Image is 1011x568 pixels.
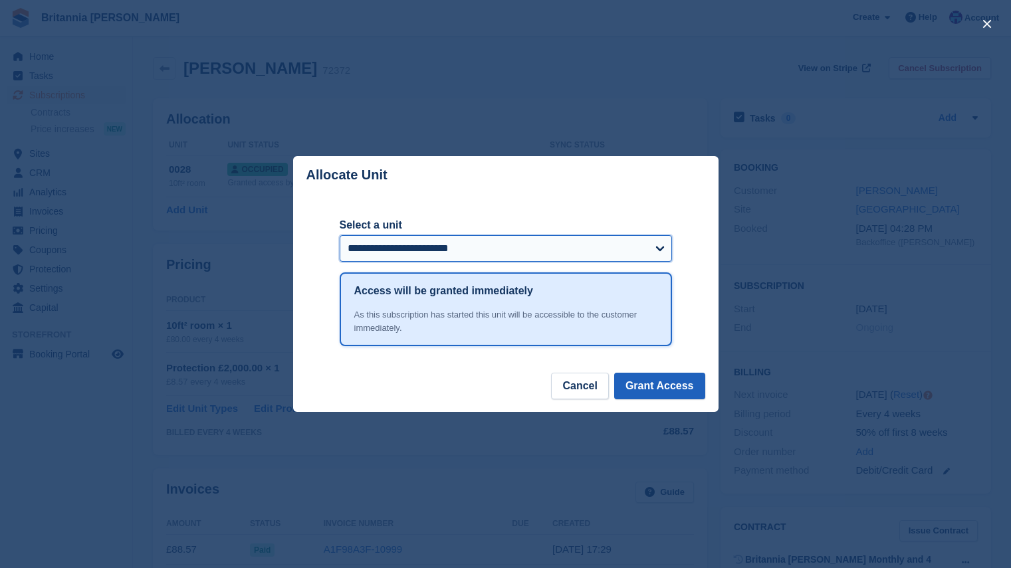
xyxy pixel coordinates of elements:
[354,308,657,334] div: As this subscription has started this unit will be accessible to the customer immediately.
[976,13,998,35] button: close
[340,217,672,233] label: Select a unit
[614,373,705,399] button: Grant Access
[354,283,533,299] h1: Access will be granted immediately
[551,373,608,399] button: Cancel
[306,167,388,183] p: Allocate Unit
